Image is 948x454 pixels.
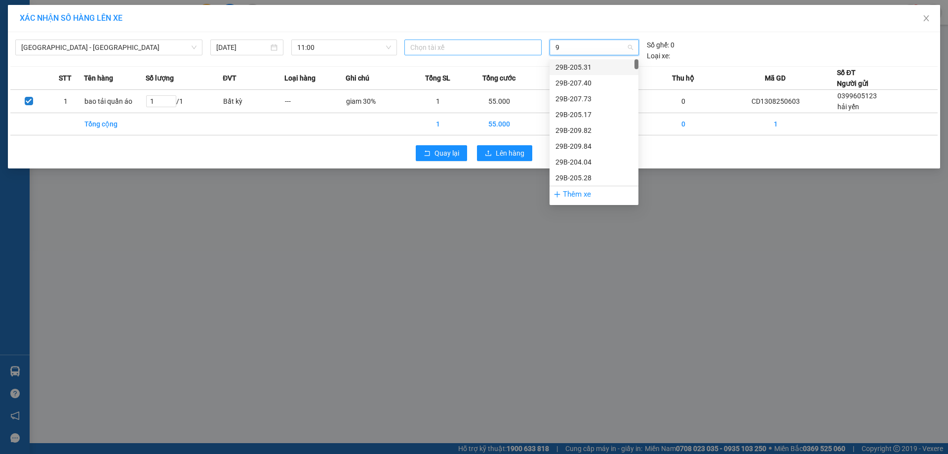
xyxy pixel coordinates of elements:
[284,90,346,113] td: ---
[407,90,468,113] td: 1
[20,13,122,23] span: XÁC NHẬN SỐ HÀNG LÊN XE
[647,40,669,50] span: Số ghế:
[297,40,391,55] span: 11:00
[84,73,113,83] span: Tên hàng
[424,150,431,158] span: rollback
[550,59,638,75] div: 29B-205.31
[653,90,714,113] td: 0
[550,170,638,186] div: 29B-205.28
[647,50,670,61] span: Loại xe:
[146,73,174,83] span: Số lượng
[837,103,859,111] span: hải yến
[223,90,284,113] td: Bất kỳ
[47,90,84,113] td: 1
[469,113,530,135] td: 55.000
[84,90,145,113] td: bao tải quần áo
[146,90,223,113] td: / 1
[84,113,145,135] td: Tổng cộng
[550,75,638,91] div: 29B-207.40
[837,67,869,89] div: Số ĐT Người gửi
[555,141,632,152] div: 29B-209.84
[346,73,369,83] span: Ghi chú
[550,107,638,123] div: 29B-205.17
[714,90,837,113] td: CD1308250603
[223,73,237,83] span: ĐVT
[434,148,459,159] span: Quay lại
[477,145,532,161] button: uploadLên hàng
[416,145,467,161] button: rollbackQuay lại
[284,73,316,83] span: Loại hàng
[12,67,118,83] b: GỬI : VP Cái Dăm
[21,40,197,55] span: Quảng Ninh - Hà Nội
[837,92,877,100] span: 0399605123
[59,73,72,83] span: STT
[12,12,86,62] img: logo.jpg
[765,73,786,83] span: Mã GD
[922,14,930,22] span: close
[482,73,515,83] span: Tổng cước
[555,109,632,120] div: 29B-205.17
[469,90,530,113] td: 55.000
[912,5,940,33] button: Close
[425,73,450,83] span: Tổng SL
[555,93,632,104] div: 29B-207.73
[555,62,632,73] div: 29B-205.31
[346,90,407,113] td: giam 30%
[555,172,632,183] div: 29B-205.28
[550,91,638,107] div: 29B-207.73
[407,113,468,135] td: 1
[485,150,492,158] span: upload
[647,40,674,50] div: 0
[555,78,632,88] div: 29B-207.40
[496,148,524,159] span: Lên hàng
[550,123,638,138] div: 29B-209.82
[530,113,591,135] td: 0
[92,24,413,37] li: 271 - [PERSON_NAME] - [GEOGRAPHIC_DATA] - [GEOGRAPHIC_DATA]
[530,90,591,113] td: 0
[555,125,632,136] div: 29B-209.82
[216,42,269,53] input: 13/08/2025
[555,157,632,167] div: 29B-204.04
[550,154,638,170] div: 29B-204.04
[653,113,714,135] td: 0
[553,191,561,198] span: plus
[672,73,694,83] span: Thu hộ
[550,186,638,203] div: Thêm xe
[714,113,837,135] td: 1
[550,138,638,154] div: 29B-209.84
